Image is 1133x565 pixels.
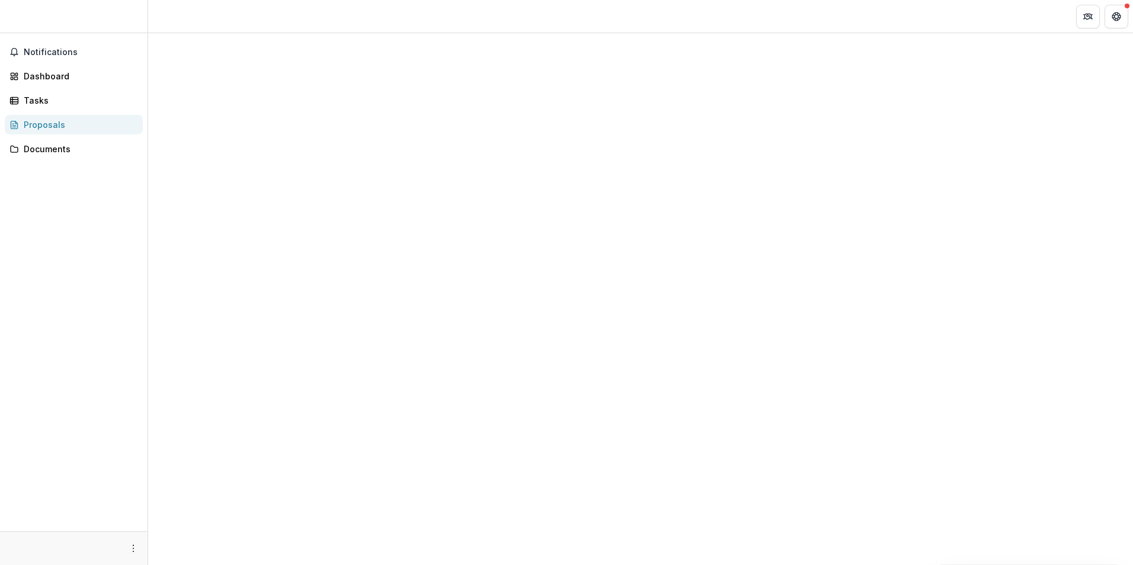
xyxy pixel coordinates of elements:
button: Get Help [1105,5,1128,28]
a: Dashboard [5,66,143,86]
button: Partners [1076,5,1100,28]
div: Dashboard [24,70,133,82]
div: Documents [24,143,133,155]
button: More [126,541,140,556]
a: Documents [5,139,143,159]
button: Notifications [5,43,143,62]
a: Proposals [5,115,143,134]
div: Tasks [24,94,133,107]
span: Notifications [24,47,138,57]
a: Tasks [5,91,143,110]
div: Proposals [24,118,133,131]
